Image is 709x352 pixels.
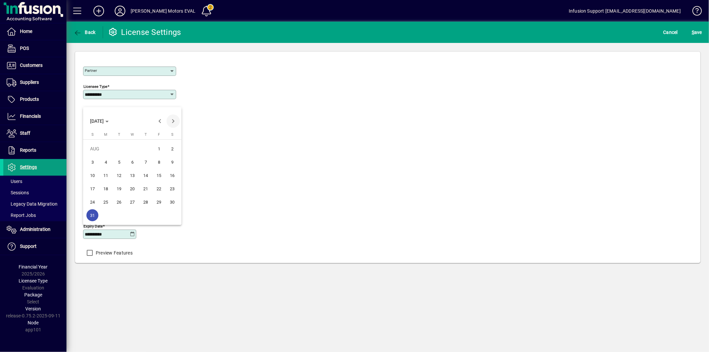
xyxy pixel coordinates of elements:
[166,156,178,168] span: 9
[152,182,166,195] button: Fri Aug 22 2025
[126,182,139,195] button: Wed Aug 20 2025
[112,195,126,209] button: Tue Aug 26 2025
[86,156,98,168] span: 3
[99,182,112,195] button: Mon Aug 18 2025
[166,169,178,181] span: 16
[166,142,179,155] button: Sat Aug 02 2025
[126,169,139,182] button: Wed Aug 13 2025
[90,118,104,124] span: [DATE]
[86,195,99,209] button: Sun Aug 24 2025
[99,155,112,169] button: Mon Aug 04 2025
[139,182,152,195] button: Thu Aug 21 2025
[113,183,125,195] span: 19
[118,132,120,137] span: T
[126,156,138,168] span: 6
[152,195,166,209] button: Fri Aug 29 2025
[112,169,126,182] button: Tue Aug 12 2025
[126,195,139,209] button: Wed Aug 27 2025
[113,196,125,208] span: 26
[112,155,126,169] button: Tue Aug 05 2025
[86,182,99,195] button: Sun Aug 17 2025
[166,195,179,209] button: Sat Aug 30 2025
[86,196,98,208] span: 24
[91,132,94,137] span: S
[113,156,125,168] span: 5
[153,114,167,128] button: Previous month
[152,155,166,169] button: Fri Aug 08 2025
[153,183,165,195] span: 22
[158,132,160,137] span: F
[86,155,99,169] button: Sun Aug 03 2025
[166,196,178,208] span: 30
[100,183,112,195] span: 18
[152,142,166,155] button: Fri Aug 01 2025
[104,132,107,137] span: M
[166,182,179,195] button: Sat Aug 23 2025
[86,169,99,182] button: Sun Aug 10 2025
[140,169,152,181] span: 14
[166,143,178,155] span: 2
[99,195,112,209] button: Mon Aug 25 2025
[100,169,112,181] span: 11
[100,196,112,208] span: 25
[153,169,165,181] span: 15
[113,169,125,181] span: 12
[126,183,138,195] span: 20
[152,169,166,182] button: Fri Aug 15 2025
[87,115,111,127] button: Choose month and year
[153,196,165,208] span: 29
[140,196,152,208] span: 28
[140,156,152,168] span: 7
[166,183,178,195] span: 23
[166,169,179,182] button: Sat Aug 16 2025
[166,155,179,169] button: Sat Aug 09 2025
[139,195,152,209] button: Thu Aug 28 2025
[86,209,99,222] button: Sun Aug 31 2025
[140,183,152,195] span: 21
[112,182,126,195] button: Tue Aug 19 2025
[131,132,134,137] span: W
[86,142,152,155] td: AUG
[86,209,98,221] span: 31
[86,183,98,195] span: 17
[171,132,174,137] span: S
[86,169,98,181] span: 10
[139,169,152,182] button: Thu Aug 14 2025
[139,155,152,169] button: Thu Aug 07 2025
[167,114,180,128] button: Next month
[126,155,139,169] button: Wed Aug 06 2025
[145,132,147,137] span: T
[126,169,138,181] span: 13
[153,143,165,155] span: 1
[126,196,138,208] span: 27
[99,169,112,182] button: Mon Aug 11 2025
[100,156,112,168] span: 4
[153,156,165,168] span: 8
